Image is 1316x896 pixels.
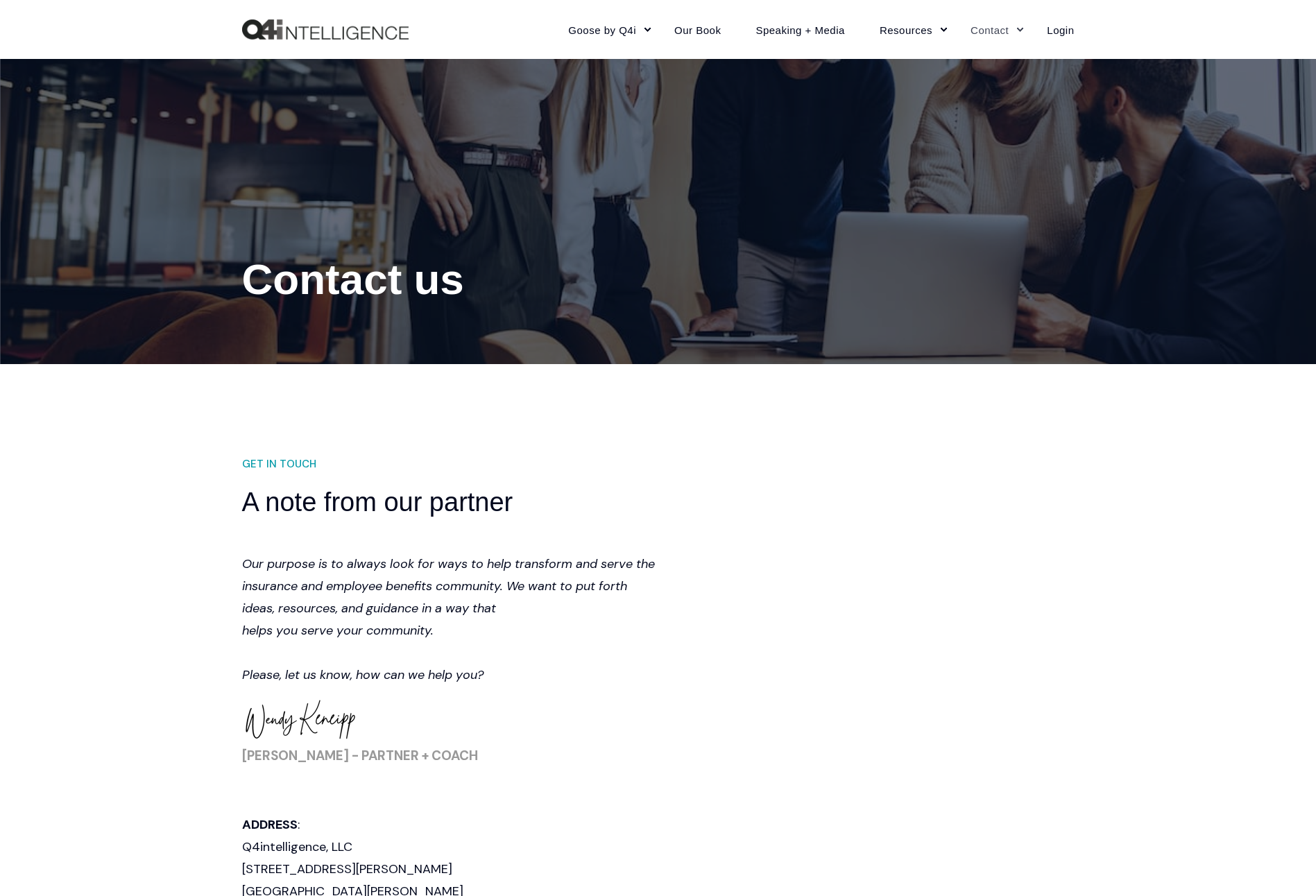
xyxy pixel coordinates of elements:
img: Wendy-Keneipp [245,698,356,740]
h2: A note from our partner [242,485,658,519]
img: Q4intelligence, LLC logo [242,19,409,40]
span: Contact us [242,255,464,303]
em: Our purpose is to always look for ways to help transform and serve the insurance and employee ben... [242,555,655,639]
strong: ADDRESS [242,816,298,833]
span: GET IN TOUCH [242,454,316,474]
a: Back to Home [242,19,409,40]
span: [PERSON_NAME] - PARTNER + COACH [242,747,478,764]
em: Please, let us know, how can we help you? [242,666,484,683]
